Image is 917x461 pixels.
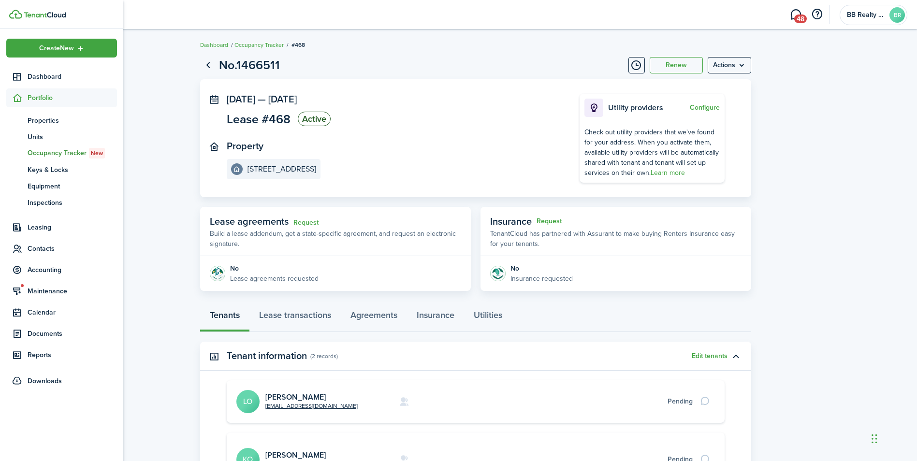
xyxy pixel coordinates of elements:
a: Go back [200,57,217,73]
menu-btn: Actions [708,57,751,73]
div: No [230,263,319,274]
button: Request [537,217,562,225]
img: TenantCloud [24,12,66,18]
span: Contacts [28,244,117,254]
span: Inspections [28,198,117,208]
a: Occupancy TrackerNew [6,145,117,161]
span: Lease #468 [227,113,291,125]
span: BB Realty Partners [847,12,886,18]
span: Create New [39,45,74,52]
span: — [258,92,266,106]
a: [PERSON_NAME] [265,391,326,403]
p: Lease agreements requested [230,274,319,284]
span: Equipment [28,181,117,191]
span: Reports [28,350,117,360]
e-details-info-title: [STREET_ADDRESS] [247,165,316,173]
a: Dashboard [6,67,117,86]
span: [DATE] [227,92,255,106]
a: Occupancy Tracker [234,41,284,49]
span: Dashboard [28,72,117,82]
span: #468 [291,41,305,49]
button: Open resource center [809,6,825,23]
span: Properties [28,115,117,126]
span: Keys & Locks [28,165,117,175]
a: Keys & Locks [6,161,117,178]
status: Active [298,112,331,126]
h1: No.1466511 [219,56,280,74]
a: Insurance [407,303,464,332]
p: Utility providers [608,102,687,114]
button: Open menu [6,39,117,58]
span: Portfolio [28,93,117,103]
p: Build a lease addendum, get a state-specific agreement, and request an electronic signature. [210,229,461,249]
a: Equipment [6,178,117,194]
a: Lease transactions [249,303,341,332]
span: New [91,149,103,158]
img: Insurance protection [490,266,506,281]
span: 48 [794,14,807,23]
p: Insurance requested [510,274,573,284]
a: Reports [6,346,117,364]
avatar-text: BR [889,7,905,23]
button: Renew [650,57,703,73]
a: [PERSON_NAME] [265,449,326,461]
span: Lease agreements [210,214,289,229]
iframe: Chat Widget [869,415,917,461]
panel-main-title: Tenant information [227,350,307,361]
a: Utilities [464,303,512,332]
p: TenantCloud has partnered with Assurant to make buying Renters Insurance easy for your tenants. [490,229,742,249]
span: Units [28,132,117,142]
span: Calendar [28,307,117,317]
div: No [510,263,573,274]
button: Edit tenants [692,352,728,360]
a: Agreements [341,303,407,332]
a: Messaging [786,2,805,27]
a: [EMAIL_ADDRESS][DOMAIN_NAME] [265,402,358,410]
div: Check out utility providers that we've found for your address. When you activate them, available ... [584,127,720,178]
img: Agreement e-sign [210,266,225,281]
button: Open menu [708,57,751,73]
span: Accounting [28,265,117,275]
a: Learn more [651,168,685,178]
panel-main-subtitle: (2 records) [310,352,338,360]
avatar-text: LO [236,390,260,413]
span: Maintenance [28,286,117,296]
a: Dashboard [200,41,228,49]
button: Timeline [628,57,645,73]
div: Drag [872,424,877,453]
a: Inspections [6,194,117,211]
panel-main-title: Property [227,141,263,152]
a: Units [6,129,117,145]
span: Documents [28,329,117,339]
button: Toggle accordion [728,348,744,364]
span: Insurance [490,214,532,229]
span: [DATE] [268,92,297,106]
button: Configure [690,104,720,112]
a: Request [293,219,319,227]
a: Properties [6,112,117,129]
div: Pending [668,396,693,406]
span: Downloads [28,376,62,386]
img: TenantCloud [9,10,22,19]
span: Leasing [28,222,117,232]
span: Occupancy Tracker [28,148,117,158]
